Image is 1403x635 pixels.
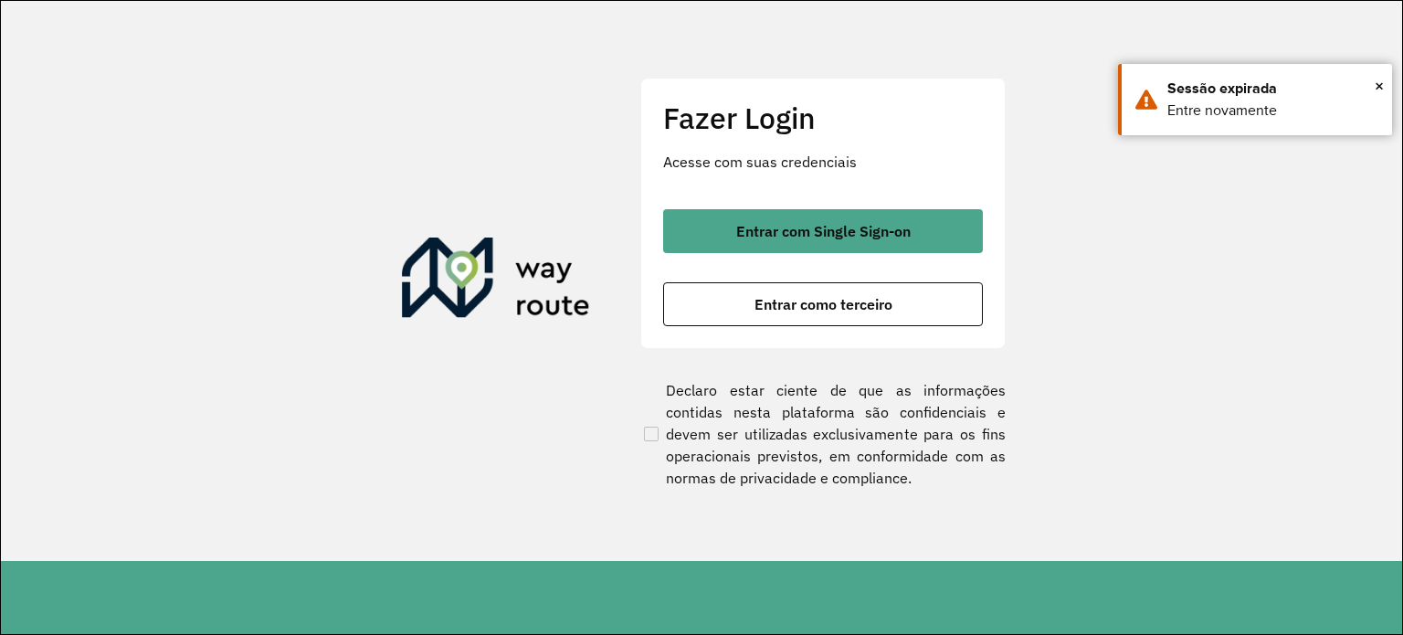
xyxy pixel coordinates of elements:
label: Declaro estar ciente de que as informações contidas nesta plataforma são confidenciais e devem se... [640,379,1006,489]
img: Roteirizador AmbevTech [402,238,590,325]
button: button [663,282,983,326]
div: Sessão expirada [1167,78,1378,100]
p: Acesse com suas credenciais [663,151,983,173]
div: Entre novamente [1167,100,1378,122]
span: × [1375,72,1384,100]
button: Close [1375,72,1384,100]
button: button [663,209,983,253]
span: Entrar como terceiro [754,297,892,312]
h2: Fazer Login [663,101,983,135]
span: Entrar com Single Sign-on [736,224,911,238]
